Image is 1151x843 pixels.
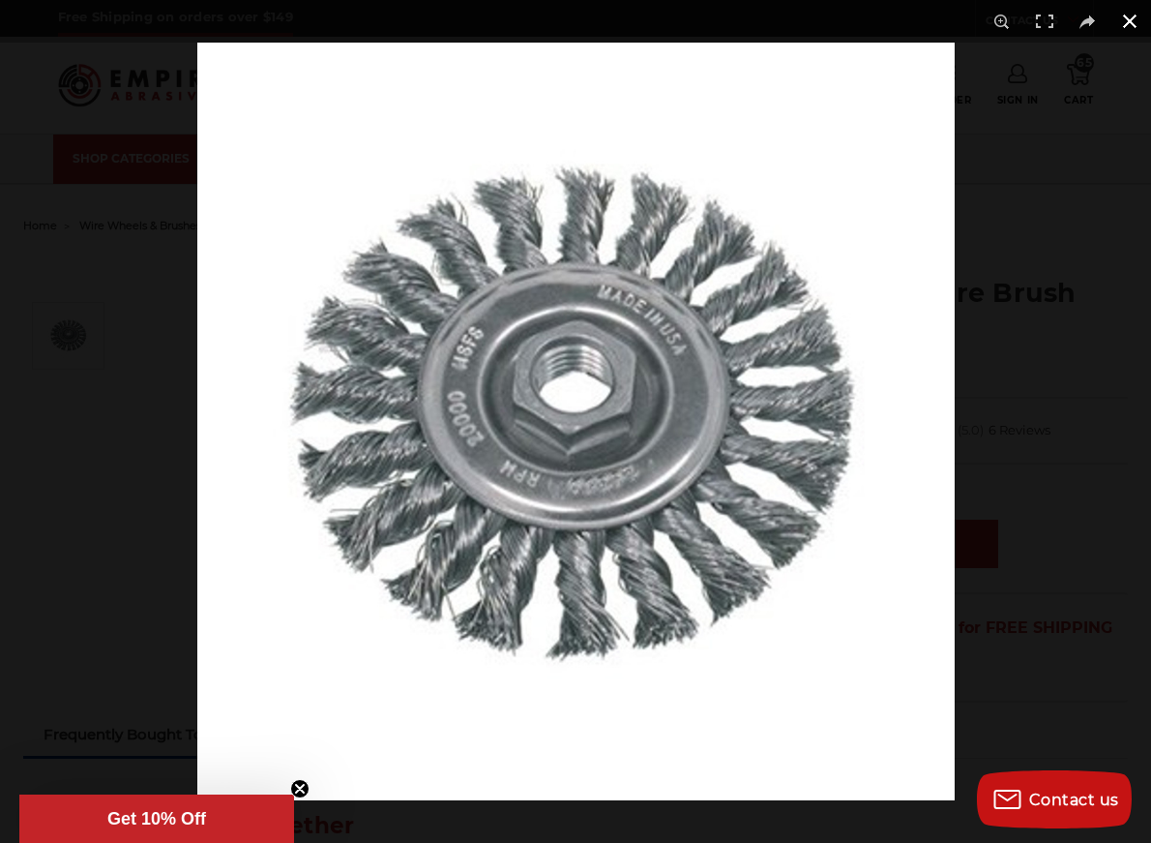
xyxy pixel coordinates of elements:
img: 4inch_Knot_Wheel__99504.1570196775.jpg [197,43,955,800]
span: Get 10% Off [107,809,206,828]
button: Close teaser [290,779,310,798]
button: Contact us [977,770,1132,828]
div: Get 10% OffClose teaser [19,795,294,843]
span: Contact us [1029,791,1119,809]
